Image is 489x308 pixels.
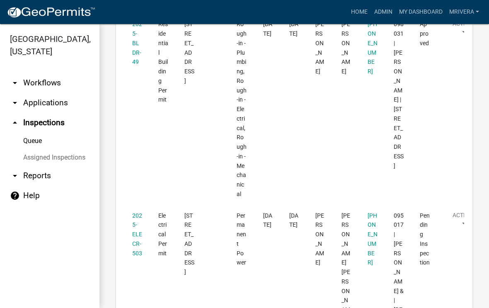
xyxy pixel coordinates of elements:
[158,21,168,103] span: Residential Building Permit
[446,4,482,20] a: mrivera
[132,212,142,257] a: 2025-ELECR-503
[237,212,246,266] span: Permanent Power
[10,118,20,128] i: arrow_drop_up
[184,21,194,84] span: 679 HARMONY RD
[10,171,20,181] i: arrow_drop_down
[158,212,167,257] span: Electrical Permit
[368,212,378,266] a: [PHONE_NUMBER]
[394,21,404,169] span: 098 031 | ASHURST BRAD | 669 HARMONY RD
[420,21,429,46] span: Approved
[371,4,396,20] a: Admin
[10,191,20,201] i: help
[315,212,324,266] span: Michele Rivera
[289,211,300,230] div: [DATE]
[446,211,480,232] button: Action
[237,21,247,197] span: Rough-in - Plumbing,Rough-in - Electrical,Rough-in - Mechanical
[368,212,378,266] span: 706-962-2911
[10,78,20,88] i: arrow_drop_down
[184,212,194,276] span: 664 GREENSBORO RD
[396,4,446,20] a: My Dashboard
[289,19,300,39] div: [DATE]
[263,212,272,228] span: 09/10/2025
[420,212,430,266] span: Pending Inspection
[348,4,371,20] a: Home
[10,98,20,108] i: arrow_drop_down
[446,19,480,40] button: Action
[132,21,142,65] a: 2025-BLDR-49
